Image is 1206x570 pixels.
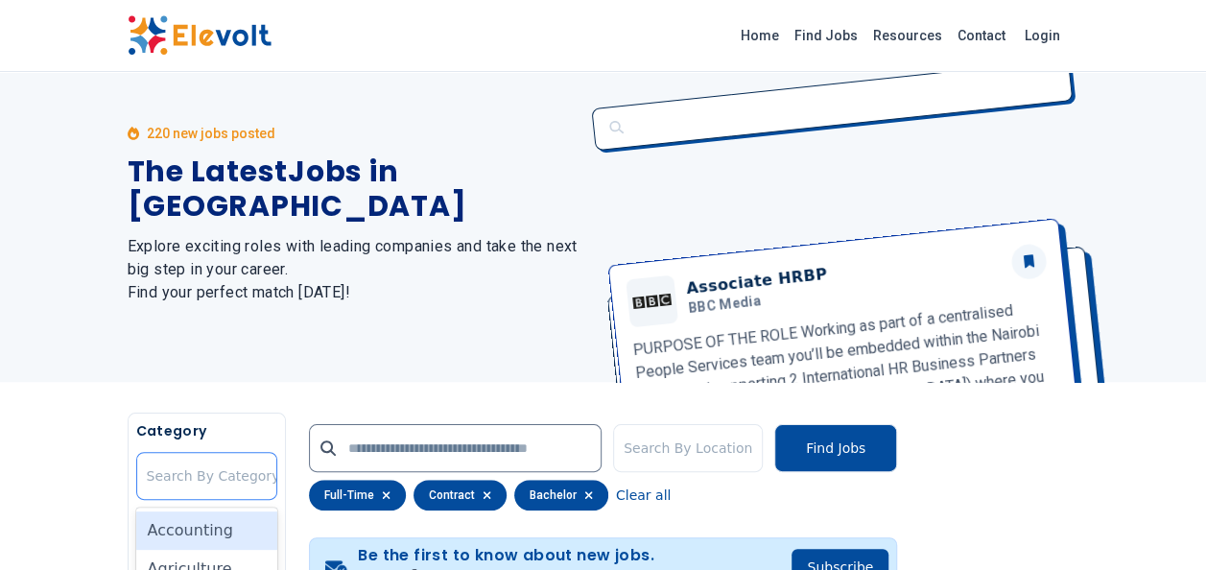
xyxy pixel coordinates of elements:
h5: Category [136,421,277,440]
a: Find Jobs [787,20,865,51]
div: Accounting [136,511,277,550]
div: bachelor [514,480,608,511]
h4: Be the first to know about new jobs. [358,546,720,565]
a: Contact [950,20,1013,51]
p: 220 new jobs posted [147,124,275,143]
img: Elevolt [128,15,272,56]
div: full-time [309,480,406,511]
a: Home [733,20,787,51]
iframe: Chat Widget [1110,478,1206,570]
div: contract [414,480,507,511]
a: Resources [865,20,950,51]
button: Clear all [616,480,671,511]
h1: The Latest Jobs in [GEOGRAPHIC_DATA] [128,154,580,224]
h2: Explore exciting roles with leading companies and take the next big step in your career. Find you... [128,235,580,304]
button: Find Jobs [774,424,897,472]
a: Login [1013,16,1072,55]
